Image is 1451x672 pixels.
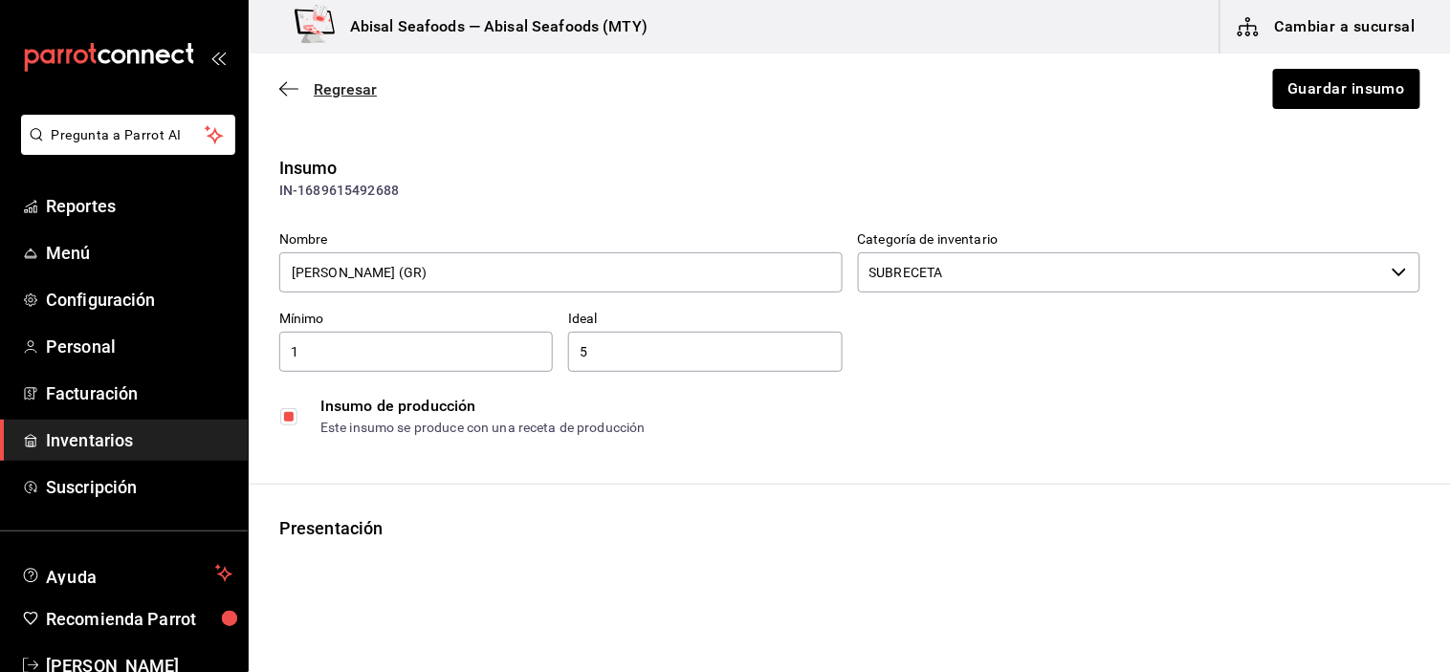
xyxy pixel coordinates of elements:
[249,54,1451,564] main: ;
[210,50,226,65] button: open_drawer_menu
[279,515,1420,541] div: Presentación
[13,139,235,159] a: Pregunta a Parrot AI
[46,427,232,453] span: Inventarios
[858,252,1385,293] input: Elige una opción
[279,181,1420,201] div: IN-1689615492688
[21,115,235,155] button: Pregunta a Parrot AI
[46,240,232,266] span: Menú
[52,125,206,145] span: Pregunta a Parrot AI
[46,334,232,359] span: Personal
[46,380,232,406] span: Facturación
[335,15,648,38] h3: Abisal Seafoods — Abisal Seafoods (MTY)
[568,313,842,326] label: Ideal
[1273,69,1420,109] button: Guardar insumo
[46,562,208,585] span: Ayuda
[858,233,1421,247] label: Categoría de inventario
[279,155,1420,181] div: Insumo
[279,233,843,247] label: Nombre
[279,340,553,363] input: 0
[279,313,553,326] label: Mínimo
[46,193,232,219] span: Reportes
[46,474,232,500] span: Suscripción
[320,395,1419,418] div: Insumo de producción
[279,252,843,293] input: Ingresa el nombre de tu insumo
[46,287,232,313] span: Configuración
[46,606,232,632] span: Recomienda Parrot
[568,340,842,363] input: 0
[314,80,377,98] span: Regresar
[279,80,377,98] button: Regresar
[320,418,1419,438] div: Este insumo se produce con una receta de producción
